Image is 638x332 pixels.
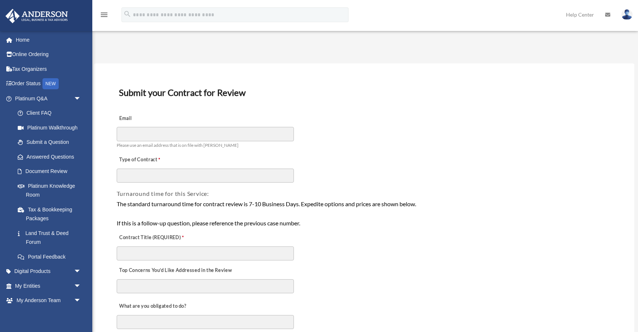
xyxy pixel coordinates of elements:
span: arrow_drop_down [74,264,89,279]
label: Top Concerns You’d Like Addressed in the Review [117,266,234,276]
img: Anderson Advisors Platinum Portal [3,9,70,23]
a: Platinum Q&Aarrow_drop_down [5,91,92,106]
div: The standard turnaround time for contract review is 7-10 Business Days. Expedite options and pric... [117,199,612,228]
div: NEW [42,78,59,89]
a: Tax & Bookkeeping Packages [10,202,92,226]
a: Portal Feedback [10,249,92,264]
label: Email [117,113,191,124]
a: menu [100,13,109,19]
h3: Submit your Contract for Review [116,85,613,100]
a: My Anderson Teamarrow_drop_down [5,293,92,308]
a: Client FAQ [10,106,92,121]
a: Tax Organizers [5,62,92,76]
a: Digital Productsarrow_drop_down [5,264,92,279]
span: Please use an email address that is on file with [PERSON_NAME] [117,142,239,148]
a: Online Ordering [5,47,92,62]
a: Submit a Question [10,135,92,150]
span: arrow_drop_down [74,91,89,106]
span: arrow_drop_down [74,293,89,308]
a: My Entitiesarrow_drop_down [5,279,92,293]
span: Turnaround time for this Service: [117,190,209,197]
a: Home [5,32,92,47]
a: Platinum Walkthrough [10,120,92,135]
a: Order StatusNEW [5,76,92,91]
span: arrow_drop_down [74,279,89,294]
label: Type of Contract [117,155,191,165]
a: Platinum Knowledge Room [10,179,92,202]
label: What are you obligated to do? [117,301,191,312]
a: Answered Questions [10,149,92,164]
img: User Pic [621,9,632,20]
a: Document Review [10,164,89,179]
label: Contract Title (REQUIRED) [117,233,191,243]
i: menu [100,10,109,19]
i: search [123,10,131,18]
a: Land Trust & Deed Forum [10,226,92,249]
